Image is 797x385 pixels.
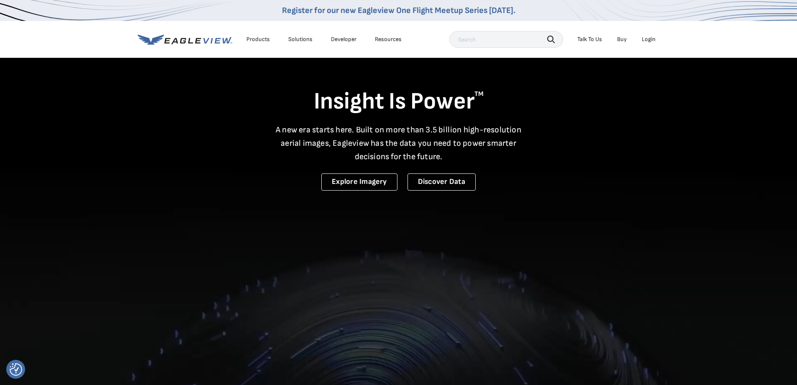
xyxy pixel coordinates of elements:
a: Buy [617,36,627,43]
p: A new era starts here. Built on more than 3.5 billion high-resolution aerial images, Eagleview ha... [271,123,527,163]
a: Register for our new Eagleview One Flight Meetup Series [DATE]. [282,5,515,16]
input: Search [449,31,563,48]
sup: TM [474,90,484,98]
img: Revisit consent button [10,363,22,376]
button: Consent Preferences [10,363,22,376]
div: Solutions [288,36,313,43]
a: Explore Imagery [321,173,397,191]
div: Products [246,36,270,43]
div: Resources [375,36,402,43]
h1: Insight Is Power [138,87,660,116]
div: Login [642,36,656,43]
a: Developer [331,36,356,43]
a: Discover Data [407,173,476,191]
div: Talk To Us [577,36,602,43]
